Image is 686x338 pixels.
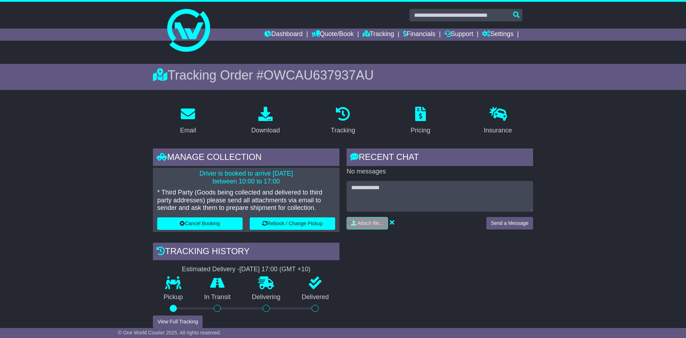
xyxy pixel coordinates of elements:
div: RECENT CHAT [347,148,533,168]
div: Estimated Delivery - [153,266,339,273]
a: Dashboard [264,29,303,41]
a: Email [175,104,201,138]
p: In Transit [194,293,242,301]
div: [DATE] 17:00 (GMT +10) [239,266,310,273]
div: Tracking [331,126,355,135]
div: Tracking Order # [153,67,533,83]
a: Quote/Book [312,29,354,41]
a: Insurance [479,104,517,138]
p: Delivered [291,293,340,301]
button: Cancel Booking [157,217,243,230]
div: Download [251,126,280,135]
a: Tracking [326,104,360,138]
div: Pricing [411,126,430,135]
p: Delivering [241,293,291,301]
a: Settings [482,29,513,41]
span: OWCAU637937AU [264,68,374,82]
div: Insurance [484,126,512,135]
p: Driver is booked to arrive [DATE] between 10:00 to 17:00 [157,170,335,185]
button: View Full Tracking [153,316,203,328]
p: Pickup [153,293,194,301]
a: Financials [403,29,436,41]
div: Email [180,126,196,135]
a: Pricing [406,104,435,138]
div: Tracking history [153,243,339,262]
a: Tracking [363,29,394,41]
div: Manage collection [153,148,339,168]
p: * Third Party (Goods being collected and delivered to third party addresses) please send all atta... [157,189,335,212]
a: Support [444,29,473,41]
p: No messages [347,168,533,176]
a: Download [247,104,284,138]
span: © One World Courier 2025. All rights reserved. [118,330,221,336]
button: Send a Message [486,217,533,229]
button: Rebook / Change Pickup [250,217,335,230]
